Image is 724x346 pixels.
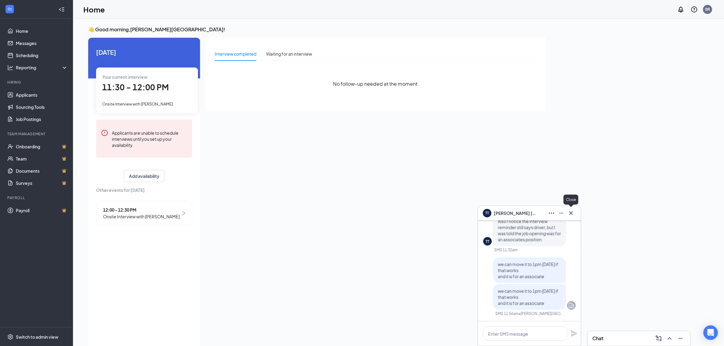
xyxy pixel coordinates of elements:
[16,177,68,189] a: SurveysCrown
[7,334,13,340] svg: Settings
[486,239,489,244] div: TT
[16,89,68,101] a: Applicants
[16,64,68,71] div: Reporting
[676,334,685,343] button: Minimize
[96,187,192,193] span: Other events for [DATE]
[16,204,68,216] a: PayrollCrown
[59,6,65,12] svg: Collapse
[495,311,519,316] div: SMS 11:56am
[103,213,180,220] span: Onsite Interview with [PERSON_NAME]
[494,210,536,216] span: [PERSON_NAME] [PERSON_NAME]
[666,335,673,342] svg: ChevronUp
[568,302,575,309] svg: Company
[703,325,718,340] div: Open Intercom Messenger
[691,6,698,13] svg: QuestionInfo
[101,129,108,137] svg: Error
[7,64,13,71] svg: Analysis
[16,153,68,165] a: TeamCrown
[103,206,180,213] span: 12:00 - 12:30 PM
[592,335,603,342] h3: Chat
[16,37,68,49] a: Messages
[333,80,417,88] span: No follow-up needed at the moment
[102,102,173,106] span: Onsite Interview with [PERSON_NAME]
[102,74,147,80] span: Your current interview
[16,113,68,125] a: Job Postings
[16,165,68,177] a: DocumentsCrown
[567,209,575,217] svg: Cross
[566,208,576,218] button: Cross
[215,50,256,57] div: Interview completed
[548,209,555,217] svg: Ellipses
[88,26,546,33] h3: 👋 Good morning, [PERSON_NAME][GEOGRAPHIC_DATA] !
[677,335,684,342] svg: Minimize
[16,49,68,61] a: Scheduling
[655,335,662,342] svg: ComposeMessage
[7,6,13,12] svg: WorkstreamLogo
[16,101,68,113] a: Sourcing Tools
[112,129,187,148] div: Applicants are unable to schedule interviews until you set up your availability.
[16,334,58,340] div: Switch to admin view
[705,7,710,12] div: BR
[266,50,312,57] div: Waiting for an interview
[556,208,566,218] button: Minimize
[654,334,663,343] button: ComposeMessage
[677,6,684,13] svg: Notifications
[83,4,105,15] h1: Home
[498,261,558,279] span: we can move it to 1pm [DATE] if that works and it is for an associate
[494,247,518,253] div: SMS 11:32am
[7,131,67,137] div: Team Management
[16,25,68,37] a: Home
[547,208,556,218] button: Ellipses
[498,288,558,306] span: we can move it to 1pm [DATE] if that works and it is for an associate
[519,311,565,316] span: • [PERSON_NAME][GEOGRAPHIC_DATA]
[102,82,169,92] span: 11:30 - 12:00 PM
[563,195,578,205] div: Close
[96,47,192,57] span: [DATE]
[570,330,578,337] svg: Plane
[16,140,68,153] a: OnboardingCrown
[7,80,67,85] div: Hiring
[665,334,674,343] button: ChevronUp
[7,195,67,200] div: Payroll
[558,209,565,217] svg: Minimize
[124,170,165,182] button: Add availability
